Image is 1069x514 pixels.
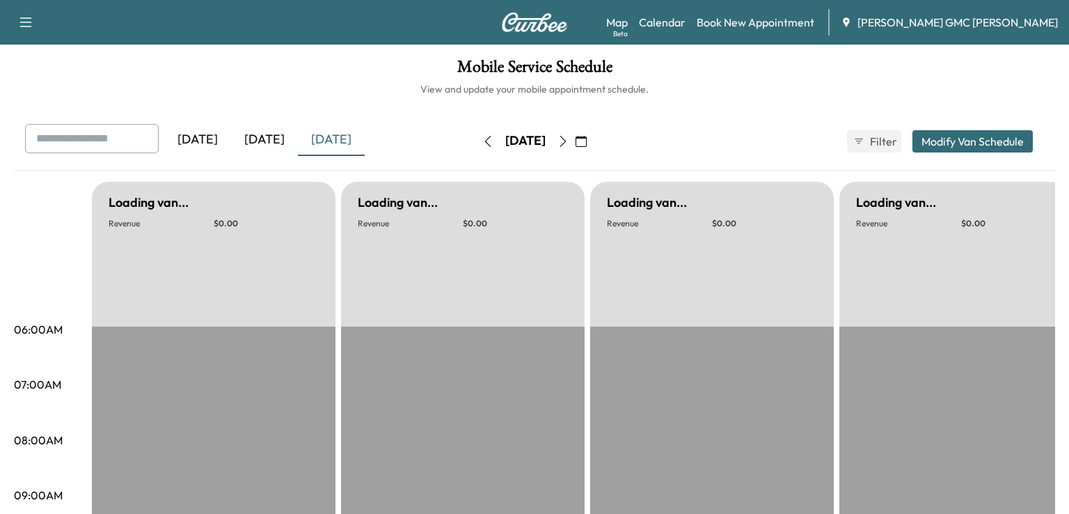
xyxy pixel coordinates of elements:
div: [DATE] [231,124,298,156]
p: $ 0.00 [214,218,319,229]
a: Book New Appointment [697,14,814,31]
p: 07:00AM [14,376,61,393]
p: $ 0.00 [463,218,568,229]
a: Calendar [639,14,686,31]
p: $ 0.00 [712,218,817,229]
h5: Loading van... [109,193,189,212]
p: Revenue [109,218,214,229]
p: Revenue [358,218,463,229]
h5: Loading van... [358,193,438,212]
a: MapBeta [606,14,628,31]
p: Revenue [607,218,712,229]
p: 09:00AM [14,487,63,504]
p: $ 0.00 [961,218,1066,229]
button: Filter [847,130,901,153]
img: Curbee Logo [501,13,568,32]
div: [DATE] [505,132,546,150]
span: [PERSON_NAME] GMC [PERSON_NAME] [857,14,1058,31]
p: 08:00AM [14,432,63,449]
p: 06:00AM [14,321,63,338]
h1: Mobile Service Schedule [14,59,1055,82]
div: [DATE] [298,124,365,156]
div: Beta [613,29,628,39]
span: Filter [870,133,895,150]
h6: View and update your mobile appointment schedule. [14,82,1055,96]
div: [DATE] [164,124,231,156]
p: Revenue [856,218,961,229]
h5: Loading van... [856,193,936,212]
h5: Loading van... [607,193,687,212]
button: Modify Van Schedule [912,130,1033,153]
